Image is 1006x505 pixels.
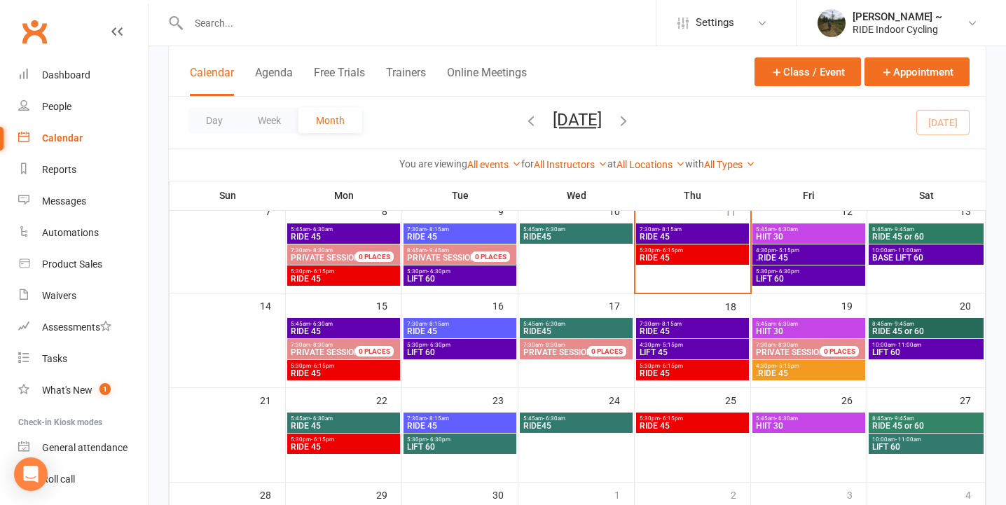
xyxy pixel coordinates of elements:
[406,348,514,357] span: LIFT 60
[841,388,867,411] div: 26
[818,9,846,37] img: thumb_image1569072614.png
[427,247,449,254] span: - 9:45am
[755,422,862,430] span: HIIT 30
[290,369,397,378] span: RIDE 45
[871,321,981,327] span: 8:45am
[18,280,148,312] a: Waivers
[756,347,825,357] span: PRIVATE SESSION
[635,181,751,210] th: Thu
[291,347,360,357] span: PRIVATE SESSION
[871,247,981,254] span: 10:00am
[895,436,921,443] span: - 11:00am
[290,342,372,348] span: 7:30am
[892,226,914,233] span: - 9:45am
[240,108,298,133] button: Week
[170,181,286,210] th: Sun
[406,275,514,283] span: LIFT 60
[18,154,148,186] a: Reports
[18,217,148,249] a: Automations
[42,101,71,112] div: People
[543,342,565,348] span: - 8:30am
[406,233,514,241] span: RIDE 45
[18,123,148,154] a: Calendar
[291,253,360,263] span: PRIVATE SESSION
[286,181,402,210] th: Mon
[523,415,630,422] span: 5:45am
[607,158,616,170] strong: at
[492,388,518,411] div: 23
[755,226,862,233] span: 5:45am
[310,247,333,254] span: - 8:30am
[523,422,630,430] span: RIDE45
[290,415,397,422] span: 5:45am
[42,321,111,333] div: Assessments
[871,436,981,443] span: 10:00am
[427,226,449,233] span: - 8:15am
[260,293,285,317] div: 14
[18,312,148,343] a: Assessments
[776,226,798,233] span: - 6:30am
[290,247,372,254] span: 7:30am
[14,457,48,491] div: Open Intercom Messenger
[639,415,746,422] span: 5:30pm
[725,388,750,411] div: 25
[17,14,52,49] a: Clubworx
[18,91,148,123] a: People
[523,233,630,241] span: RIDE45
[660,415,683,422] span: - 6:15pm
[184,13,656,33] input: Search...
[639,363,746,369] span: 5:30pm
[871,342,981,348] span: 10:00am
[754,57,861,86] button: Class / Event
[290,226,397,233] span: 5:45am
[18,432,148,464] a: General attendance kiosk mode
[310,226,333,233] span: - 6:30am
[471,251,510,262] div: 0 PLACES
[960,199,985,222] div: 13
[190,66,234,96] button: Calendar
[310,415,333,422] span: - 6:30am
[639,247,746,254] span: 5:30pm
[42,290,76,301] div: Waivers
[871,422,981,430] span: RIDE 45 or 60
[314,66,365,96] button: Free Trials
[492,293,518,317] div: 16
[99,383,111,395] span: 1
[407,253,476,263] span: PRIVATE SESSION
[895,342,921,348] span: - 11:00am
[892,415,914,422] span: - 9:45am
[406,342,514,348] span: 5:30pm
[755,363,862,369] span: 4:30pm
[260,388,285,411] div: 21
[871,348,981,357] span: LIFT 60
[960,388,985,411] div: 27
[255,66,293,96] button: Agenda
[867,181,986,210] th: Sat
[399,158,467,170] strong: You are viewing
[776,342,798,348] span: - 8:30am
[523,327,630,335] span: RIDE45
[609,388,634,411] div: 24
[543,321,565,327] span: - 6:30am
[609,293,634,317] div: 17
[755,369,862,378] span: .RIDE 45
[523,321,630,327] span: 5:45am
[543,226,565,233] span: - 6:30am
[755,254,862,262] span: .RIDE 45
[290,363,397,369] span: 5:30pm
[725,294,750,317] div: 18
[725,200,750,223] div: 11
[42,132,83,144] div: Calendar
[685,158,704,170] strong: with
[871,415,981,422] span: 8:45am
[290,443,397,451] span: RIDE 45
[609,199,634,222] div: 10
[406,436,514,443] span: 5:30pm
[751,181,867,210] th: Fri
[498,199,518,222] div: 9
[42,227,99,238] div: Automations
[521,158,534,170] strong: for
[776,268,799,275] span: - 6:30pm
[406,415,514,422] span: 7:30am
[820,346,859,357] div: 0 PLACES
